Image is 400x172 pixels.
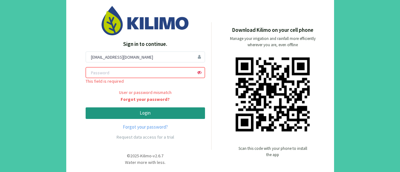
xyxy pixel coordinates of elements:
[117,134,174,140] a: Request data access for a trial
[86,78,124,84] span: This field is required
[225,36,321,48] p: Manage your irrigation and rainfall more efficiently wherever you are, even offline
[238,145,307,158] p: Scan this code with your phone to install the app
[86,67,205,78] input: Password
[125,160,166,165] span: Water more with less.
[102,6,189,35] img: Image
[153,153,163,159] span: v2.6.7
[139,153,140,159] span: -
[86,52,205,62] input: User
[152,153,153,159] span: -
[236,57,310,131] img: qr code
[91,110,200,117] p: Login
[86,40,205,48] p: Sign in to continue.
[86,89,205,103] span: User or password mismatch
[86,96,205,103] a: Forgot your password?
[130,153,139,159] span: 2025
[127,153,130,159] span: ©
[86,107,205,119] button: Login
[232,26,313,34] p: Download Kilimo on your cell phone
[140,153,152,159] span: Kilimo
[86,124,205,131] a: Forgot your password?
